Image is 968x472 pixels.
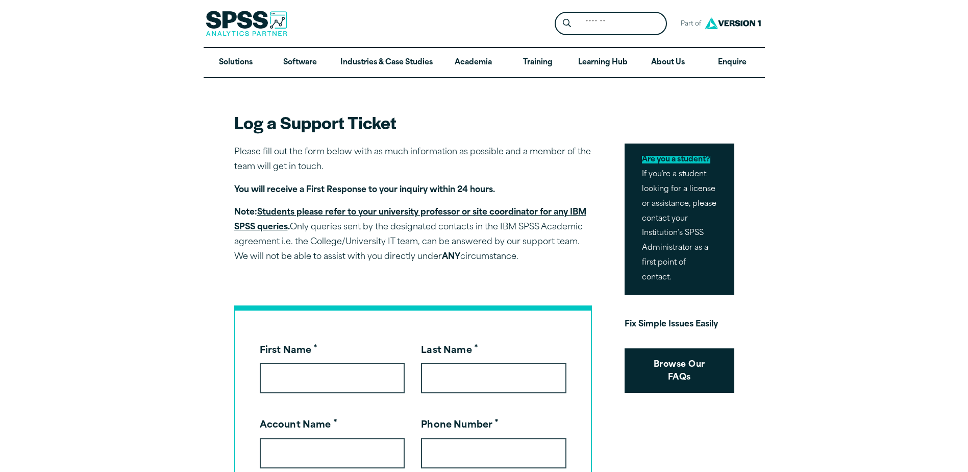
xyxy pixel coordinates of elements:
[268,48,332,78] a: Software
[642,156,710,163] mark: Are you a student?
[234,205,592,264] p: Only queries sent by the designated contacts in the IBM SPSS Academic agreement i.e. the College/...
[557,14,576,33] button: Search magnifying glass icon
[625,144,734,294] p: If you’re a student looking for a license or assistance, please contact your Institution’s SPSS A...
[625,348,734,393] a: Browse Our FAQs
[625,317,734,332] p: Fix Simple Issues Easily
[563,19,571,28] svg: Search magnifying glass icon
[442,253,460,261] strong: ANY
[234,208,586,231] strong: Note: .
[234,111,592,134] h2: Log a Support Ticket
[332,48,441,78] a: Industries & Case Studies
[555,12,667,36] form: Site Header Search Form
[675,17,702,32] span: Part of
[204,48,268,78] a: Solutions
[700,48,764,78] a: Enquire
[234,186,495,194] strong: You will receive a First Response to your inquiry within 24 hours.
[260,421,337,430] label: Account Name
[421,346,478,356] label: Last Name
[206,11,287,36] img: SPSS Analytics Partner
[234,145,592,175] p: Please fill out the form below with as much information as possible and a member of the team will...
[636,48,700,78] a: About Us
[234,208,586,231] u: Students please refer to your university professor or site coordinator for any IBM SPSS queries
[702,14,763,33] img: Version1 Logo
[421,421,499,430] label: Phone Number
[260,346,318,356] label: First Name
[204,48,765,78] nav: Desktop version of site main menu
[570,48,636,78] a: Learning Hub
[441,48,505,78] a: Academia
[505,48,569,78] a: Training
